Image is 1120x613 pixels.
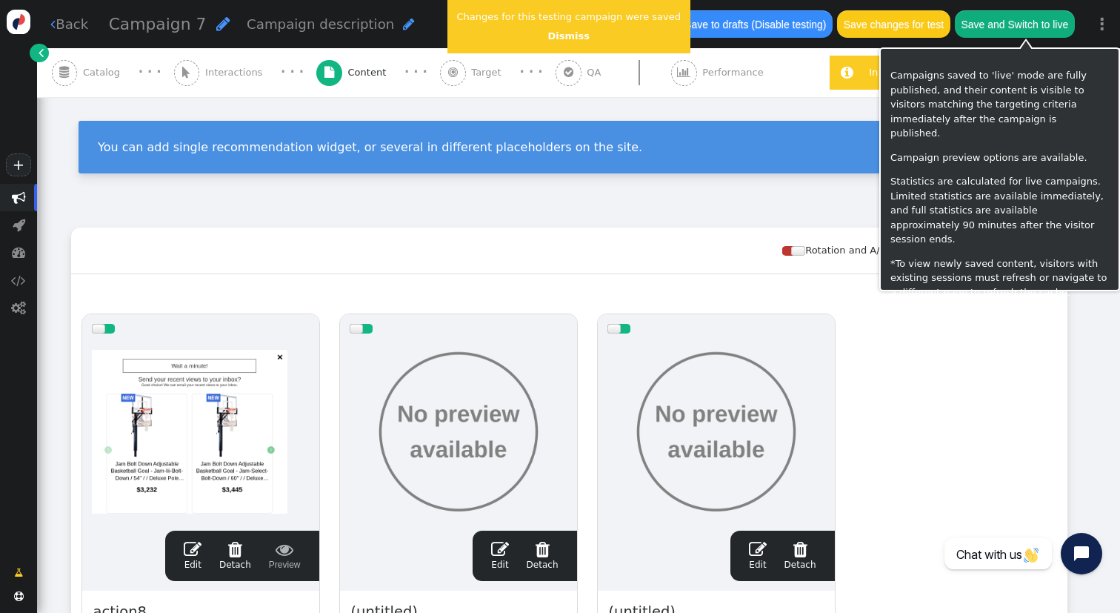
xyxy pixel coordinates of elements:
span: Performance [702,65,769,80]
a: Edit [749,540,767,571]
span:  [564,67,573,78]
div: · · · [139,63,161,82]
span: Interactions [205,65,268,80]
a:  Interactions · · · [174,48,316,97]
span:  [216,16,230,32]
span:  [448,67,458,78]
a: Edit [184,540,201,571]
span:  [59,67,69,78]
span: Preview [269,540,301,571]
div: In last 90 min: [869,65,942,80]
span:  [184,540,201,558]
button: Save to drafts (Disable testing) [679,10,833,37]
span:  [784,540,816,558]
span:  [39,45,44,60]
a: ⋮ [1084,2,1120,46]
span:  [12,245,26,259]
a:  Catalog · · · [52,48,174,97]
span:  [13,218,25,232]
span: Detach [527,540,559,570]
a:  [30,44,48,62]
span:  [269,540,301,558]
a: + [6,153,31,176]
p: Statistics are calculated for live campaigns. Limited statistics are available immediately, and f... [890,174,1109,247]
div: · · · [281,63,304,82]
span: Target [471,65,507,80]
img: logo-icon.svg [7,10,31,34]
div: Rotation and A/B testing mode [782,243,963,258]
span: Campaign 7 [109,15,207,33]
span:  [677,67,690,78]
span:  [491,540,509,558]
span: Campaign description [247,16,394,32]
a: Detach [784,540,816,571]
span: Content [348,65,393,80]
button: Save changes for test [837,10,950,37]
span:  [841,65,853,80]
span: QA [587,65,607,80]
p: *To view newly saved content, visitors with existing sessions must refresh or navigate to a diffe... [890,256,1109,300]
a: Detach [527,540,559,571]
a: Dismiss [548,30,590,42]
div: You can add single recommendation widget, or several in different placeholders on the site. [98,140,1059,154]
span:  [14,566,23,580]
div: · · · [404,63,427,82]
span: Detach [784,540,816,570]
a: Detach [219,540,251,571]
a: Edit [491,540,509,571]
span:  [749,540,767,558]
span:  [527,540,559,558]
span:  [182,67,190,78]
span: Catalog [83,65,126,80]
span: Detach [219,540,251,570]
span:  [12,190,26,205]
a:  QA [556,48,671,97]
a: Preview [269,540,301,571]
button: Save and Switch to live [955,10,1075,37]
p: Campaigns saved to 'live' mode are fully published, and their content is visible to visitors matc... [890,68,1109,141]
a:  [4,560,33,586]
span:  [324,67,334,78]
a:  Performance [671,48,795,97]
a: Back [50,14,88,34]
span:  [14,592,24,601]
span:  [11,274,26,288]
a:  Target · · · [440,48,556,97]
span:  [11,301,26,315]
a:  Content · · · [316,48,440,97]
p: Campaign preview options are available. [890,150,1109,165]
div: · · · [520,63,543,82]
span:  [403,17,415,31]
span:  [50,17,56,31]
span:  [219,540,251,558]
